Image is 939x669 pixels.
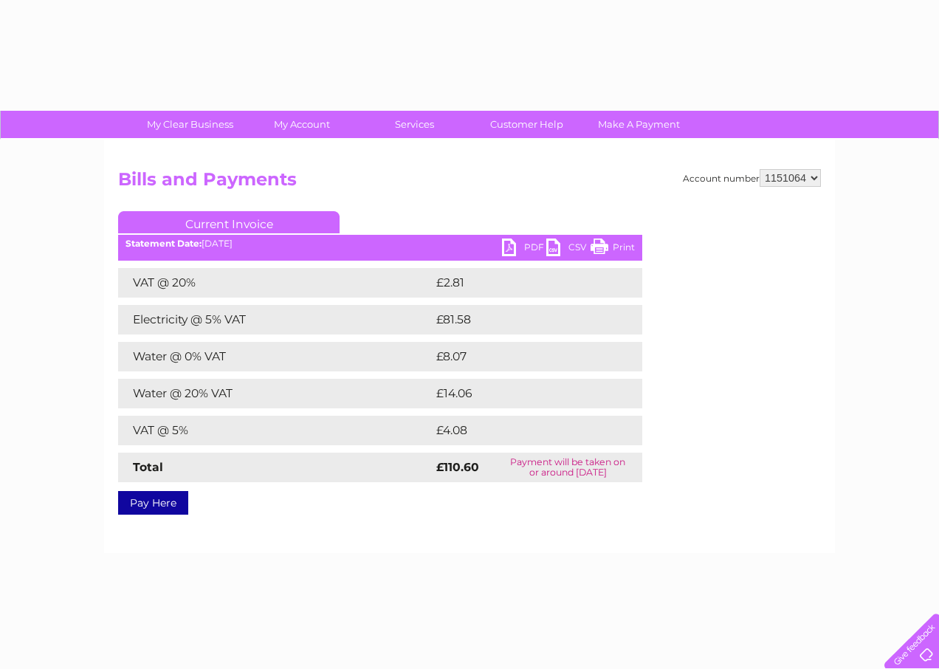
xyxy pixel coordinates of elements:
td: Electricity @ 5% VAT [118,305,433,334]
h2: Bills and Payments [118,169,821,197]
td: £4.08 [433,416,608,445]
td: Water @ 20% VAT [118,379,433,408]
td: Water @ 0% VAT [118,342,433,371]
strong: £110.60 [436,460,479,474]
div: Account number [683,169,821,187]
a: PDF [502,239,546,260]
td: Payment will be taken on or around [DATE] [494,453,642,482]
td: £2.81 [433,268,606,298]
a: Make A Payment [578,111,700,138]
td: VAT @ 20% [118,268,433,298]
div: [DATE] [118,239,642,249]
a: My Clear Business [129,111,251,138]
a: Services [354,111,475,138]
strong: Total [133,460,163,474]
a: Customer Help [466,111,588,138]
td: £81.58 [433,305,611,334]
td: £8.07 [433,342,608,371]
td: VAT @ 5% [118,416,433,445]
a: Pay Here [118,491,188,515]
a: Print [591,239,635,260]
a: My Account [241,111,363,138]
b: Statement Date: [125,238,202,249]
td: £14.06 [433,379,612,408]
a: CSV [546,239,591,260]
a: Current Invoice [118,211,340,233]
